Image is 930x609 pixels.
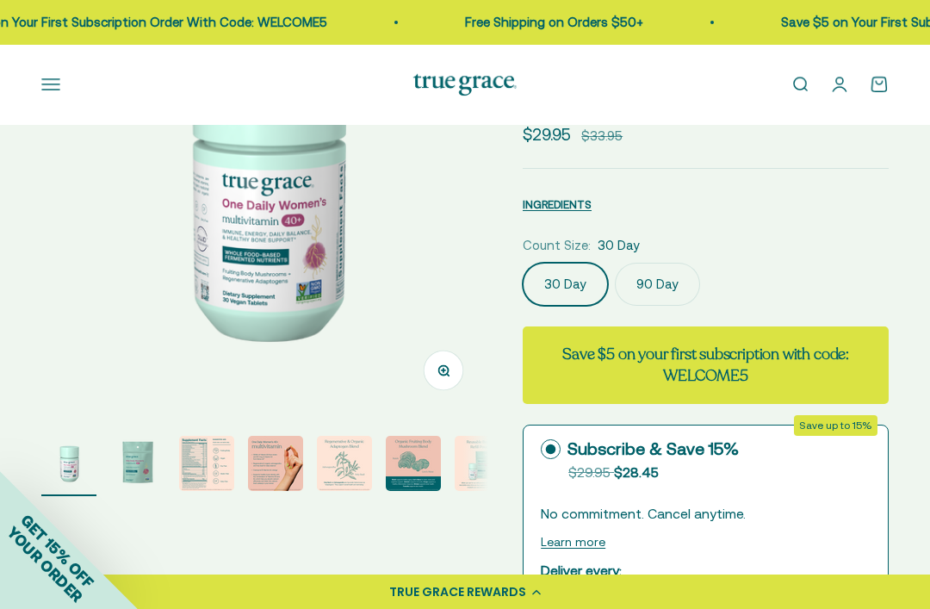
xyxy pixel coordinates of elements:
[41,436,96,496] button: Go to item 1
[523,235,591,256] legend: Count Size:
[455,436,510,496] button: Go to item 7
[248,436,303,491] img: - 1200IU of Vitamin D3 from lichen and 60 mcg of Vitamin K2 from Mena-Q7 - Regenerative & organic...
[3,523,86,606] span: YOUR ORDER
[248,436,303,496] button: Go to item 4
[455,436,510,491] img: When you opt out for our refill pouches instead of buying a whole new bottle every time you buy s...
[386,436,441,491] img: Reishi supports healthy aging. Lion's Mane for brain, nerve, and cognitive support. Maitake suppo...
[523,121,571,147] sale-price: $29.95
[179,436,234,496] button: Go to item 3
[17,511,97,591] span: GET 15% OFF
[179,436,234,491] img: Fruiting Body Vegan Soy Free Gluten Free Dairy Free
[317,436,372,496] button: Go to item 5
[110,436,165,496] button: Go to item 2
[110,436,165,491] img: Daily Multivitamin for Immune Support, Energy, Daily Balance, and Healthy Bone Support* - Vitamin...
[462,15,641,29] a: Free Shipping on Orders $50+
[581,126,623,146] compare-at-price: $33.95
[386,436,441,496] button: Go to item 6
[389,583,526,601] div: TRUE GRACE REWARDS
[523,194,592,214] button: INGREDIENTS
[598,235,640,256] span: 30 Day
[317,436,372,491] img: Holy Basil and Ashwagandha are Ayurvedic herbs known as "adaptogens." They support overall health...
[562,344,849,386] strong: Save $5 on your first subscription with code: WELCOME5
[523,198,592,211] span: INGREDIENTS
[41,436,96,491] img: Daily Multivitamin for Immune Support, Energy, Daily Balance, and Healthy Bone Support* Vitamin A...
